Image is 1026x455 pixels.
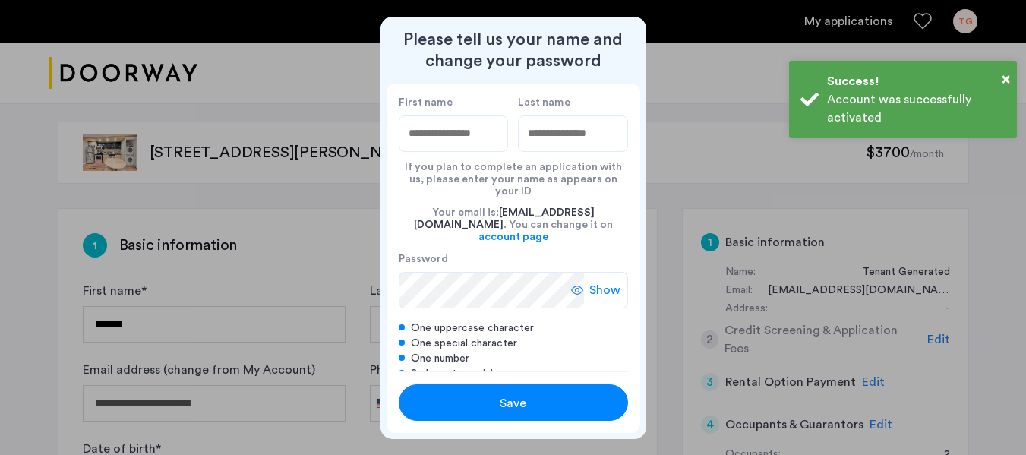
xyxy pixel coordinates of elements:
[399,321,628,336] div: One uppercase character
[399,366,628,381] div: 8 characters minimum
[399,96,509,109] label: First name
[827,72,1005,90] div: Success!
[500,394,526,412] span: Save
[399,152,628,197] div: If you plan to complete an application with us, please enter your name as appears on your ID
[1002,68,1010,90] button: Close
[1002,71,1010,87] span: ×
[589,281,620,299] span: Show
[478,231,548,243] a: account page
[399,197,628,252] div: Your email is: . You can change it on
[414,207,595,230] span: [EMAIL_ADDRESS][DOMAIN_NAME]
[399,384,628,421] button: button
[399,252,584,266] label: Password
[518,96,628,109] label: Last name
[399,351,628,366] div: One number
[387,29,640,71] h2: Please tell us your name and change your password
[827,90,1005,127] div: Account was successfully activated
[399,336,628,351] div: One special character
